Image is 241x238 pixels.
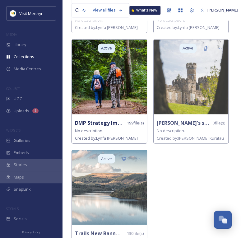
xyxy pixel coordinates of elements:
span: 130 file(s) [127,230,144,236]
span: WIDGETS [6,128,21,133]
img: download.jpeg [10,10,16,16]
span: Created by: Lynfa [PERSON_NAME] [157,25,220,30]
span: Stories [14,162,27,168]
span: Collections [14,54,34,60]
span: Active [183,45,193,51]
a: What's New [129,6,160,15]
strong: [PERSON_NAME]'s shared files [157,119,231,126]
div: 1 [32,108,39,113]
span: SnapLink [14,186,31,192]
span: No description. [157,128,185,133]
span: Maps [14,174,24,180]
span: Created by: Lynfa [PERSON_NAME] [75,25,138,30]
span: Privacy Policy [22,230,40,234]
span: 3 file(s) [213,120,225,126]
a: Privacy Policy [22,228,40,236]
button: Open Chat [214,211,232,229]
span: Library [14,42,26,48]
span: Socials [14,216,27,222]
span: Uploads [14,108,29,114]
img: c76de9db-c6c4-403f-9e34-2d8ebf3aef3d.jpg [154,40,229,114]
img: 3e4227e8-90b8-4bf0-b6bf-44e098c59488.jpg [72,150,147,225]
span: SOCIALS [6,206,19,211]
span: Galleries [14,138,30,143]
span: MEDIA [6,32,17,37]
span: Media Centres [14,66,41,72]
span: No description. [75,128,103,133]
span: Active [101,156,112,161]
span: COLLECT [6,86,20,91]
span: Created by: Lynfa [PERSON_NAME] [75,135,138,141]
strong: DMP Strategy Images 2025 [75,119,142,126]
span: [PERSON_NAME] [207,7,238,13]
strong: Trails New Banners [DATE] [75,230,141,236]
img: e957d3e7-2ecb-4347-a0f9-dacc1e4d7f08.jpg [72,40,147,114]
span: Visit Merthyr [19,11,43,16]
span: Created by: [PERSON_NAME] Kuratau [157,135,224,141]
span: 199 file(s) [127,120,144,126]
a: View all files [90,4,126,16]
span: Active [101,45,112,51]
span: Embeds [14,150,29,156]
span: UGC [14,96,22,102]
